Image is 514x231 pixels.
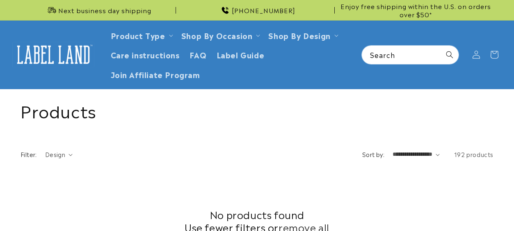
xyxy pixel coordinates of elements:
[342,192,506,223] iframe: Gorgias Floating Chat
[217,50,265,59] span: Label Guide
[268,30,330,41] a: Shop By Design
[232,6,295,14] span: [PHONE_NUMBER]
[111,69,200,79] span: Join Affiliate Program
[21,99,493,121] h1: Products
[21,150,37,159] h2: Filter:
[106,45,185,64] a: Care instructions
[45,150,73,159] summary: Design (0 selected)
[111,30,165,41] a: Product Type
[441,46,459,64] button: Search
[12,42,94,67] img: Label Land
[362,150,384,158] label: Sort by:
[263,25,341,45] summary: Shop By Design
[58,6,151,14] span: Next business day shipping
[185,45,212,64] a: FAQ
[9,39,98,70] a: Label Land
[181,30,253,40] span: Shop By Occasion
[45,150,65,158] span: Design
[190,50,207,59] span: FAQ
[106,25,176,45] summary: Product Type
[111,50,180,59] span: Care instructions
[106,65,205,84] a: Join Affiliate Program
[212,45,270,64] a: Label Guide
[176,25,264,45] summary: Shop By Occasion
[338,2,493,18] span: Enjoy free shipping within the U.S. on orders over $50*
[454,150,493,158] span: 192 products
